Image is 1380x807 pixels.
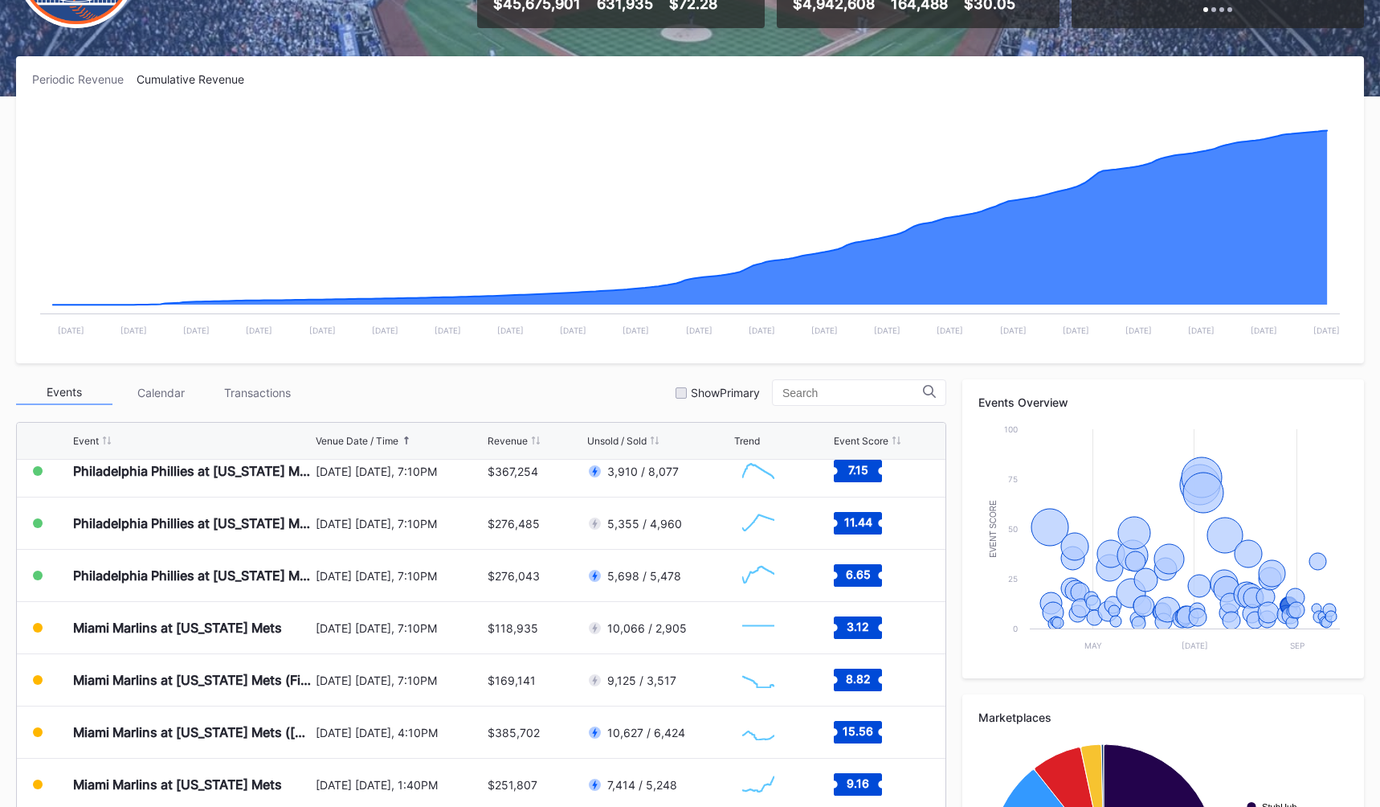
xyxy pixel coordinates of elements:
[435,326,461,335] text: [DATE]
[607,674,676,687] div: 9,125 / 3,517
[1004,424,1018,434] text: 100
[73,463,312,479] div: Philadelphia Phillies at [US_STATE] Mets
[73,672,312,688] div: Miami Marlins at [US_STATE] Mets (Fireworks Night)
[488,778,537,792] div: $251,807
[989,500,998,558] text: Event Score
[32,106,1348,347] svg: Chart title
[1290,641,1304,650] text: Sep
[686,326,712,335] text: [DATE]
[847,620,869,633] text: 3.12
[607,621,687,635] div: 10,066 / 2,905
[734,712,782,752] svg: Chart title
[734,660,782,700] svg: Chart title
[607,726,685,739] div: 10,627 / 6,424
[978,421,1348,662] svg: Chart title
[488,621,538,635] div: $118,935
[734,503,782,543] svg: Chart title
[734,451,782,491] svg: Chart title
[246,326,272,335] text: [DATE]
[316,517,483,530] div: [DATE] [DATE], 7:10PM
[734,764,782,805] svg: Chart title
[73,620,282,636] div: Miami Marlins at [US_STATE] Mets
[811,326,838,335] text: [DATE]
[316,435,398,447] div: Venue Date / Time
[16,380,112,405] div: Events
[978,711,1348,724] div: Marketplaces
[488,569,540,583] div: $276,043
[607,778,677,792] div: 7,414 / 5,248
[1008,524,1018,534] text: 50
[691,386,760,399] div: Show Primary
[73,567,312,584] div: Philadelphia Phillies at [US_STATE] Mets
[846,672,871,686] text: 8.82
[58,326,84,335] text: [DATE]
[1125,326,1152,335] text: [DATE]
[844,515,872,529] text: 11.44
[73,776,282,793] div: Miami Marlins at [US_STATE] Mets
[488,465,538,478] div: $367,254
[607,465,679,478] div: 3,910 / 8,077
[1000,326,1027,335] text: [DATE]
[846,567,871,581] text: 6.65
[316,465,483,478] div: [DATE] [DATE], 7:10PM
[978,395,1348,409] div: Events Overview
[316,674,483,687] div: [DATE] [DATE], 7:10PM
[316,726,483,739] div: [DATE] [DATE], 4:10PM
[1188,326,1215,335] text: [DATE]
[734,435,760,447] div: Trend
[843,724,873,738] text: 15.56
[32,72,137,86] div: Periodic Revenue
[372,326,398,335] text: [DATE]
[183,326,210,335] text: [DATE]
[623,326,649,335] text: [DATE]
[587,435,647,447] div: Unsold / Sold
[749,326,775,335] text: [DATE]
[1182,641,1208,650] text: [DATE]
[1063,326,1089,335] text: [DATE]
[1084,641,1102,650] text: May
[209,380,305,405] div: Transactions
[73,515,312,531] div: Philadelphia Phillies at [US_STATE] Mets (SNY Players Pins Featuring [PERSON_NAME], [PERSON_NAME]...
[560,326,586,335] text: [DATE]
[937,326,963,335] text: [DATE]
[734,555,782,596] svg: Chart title
[488,674,536,687] div: $169,141
[874,326,900,335] text: [DATE]
[316,621,483,635] div: [DATE] [DATE], 7:10PM
[1008,574,1018,584] text: 25
[848,463,868,477] text: 7.15
[488,517,540,530] div: $276,485
[1008,474,1018,484] text: 75
[607,517,682,530] div: 5,355 / 4,960
[834,435,888,447] div: Event Score
[734,608,782,648] svg: Chart title
[1251,326,1277,335] text: [DATE]
[316,569,483,583] div: [DATE] [DATE], 7:10PM
[607,569,681,583] div: 5,698 / 5,478
[1013,624,1018,633] text: 0
[309,326,336,335] text: [DATE]
[73,435,99,447] div: Event
[847,776,869,790] text: 9.16
[488,726,540,739] div: $385,702
[316,778,483,792] div: [DATE] [DATE], 1:40PM
[120,326,147,335] text: [DATE]
[497,326,524,335] text: [DATE]
[1313,326,1340,335] text: [DATE]
[782,387,923,399] input: Search
[112,380,209,405] div: Calendar
[488,435,528,447] div: Revenue
[137,72,257,86] div: Cumulative Revenue
[73,724,312,740] div: Miami Marlins at [US_STATE] Mets ([PERSON_NAME] Giveaway)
